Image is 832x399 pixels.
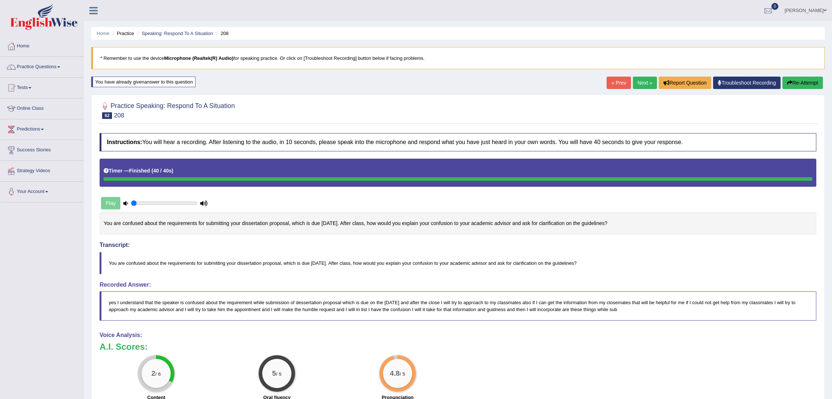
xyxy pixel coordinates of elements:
[111,30,134,37] li: Practice
[0,78,84,96] a: Tests
[0,140,84,158] a: Success Stories
[214,30,229,37] li: 208
[104,168,173,174] h5: Timer —
[164,55,233,61] b: Microphone (Realtek(R) Audio)
[114,112,124,119] small: 208
[400,372,405,377] small: / 5
[276,372,282,377] small: / 5
[97,31,109,36] a: Home
[102,112,112,119] span: 62
[0,98,84,117] a: Online Class
[100,212,816,235] div: You are confused about the requirements for submitting your dissertation proposal, which is due [...
[272,369,276,377] big: 5
[100,291,816,321] blockquote: yes I understand that the speaker is confused about the requirement while submission of dessertat...
[100,133,816,151] h4: You will hear a recording. After listening to the audio, in 10 seconds, please speak into the mic...
[607,77,631,89] a: « Prev
[100,332,816,338] h4: Voice Analysis:
[0,57,84,75] a: Practice Questions
[151,168,153,174] b: (
[172,168,174,174] b: )
[782,77,823,89] button: Re-Attempt
[0,36,84,54] a: Home
[107,139,142,145] b: Instructions:
[0,182,84,200] a: Your Account
[91,77,196,87] div: You have already given answer to this question
[151,369,155,377] big: 2
[100,101,235,119] h2: Practice Speaking: Respond To A Situation
[100,282,816,288] h4: Recorded Answer:
[100,342,148,352] b: A.I. Scores:
[0,119,84,137] a: Predictions
[100,252,816,274] blockquote: You are confused about the requirements for submitting your dissertation proposal, which is due [...
[153,168,172,174] b: 40 / 40s
[0,161,84,179] a: Strategy Videos
[390,369,400,377] big: 4.8
[91,47,825,69] blockquote: * Remember to use the device for speaking practice. Or click on [Troubleshoot Recording] button b...
[129,168,150,174] b: Finished
[771,3,779,10] span: 0
[659,77,711,89] button: Report Question
[142,31,213,36] a: Speaking: Respond To A Situation
[633,77,657,89] a: Next »
[713,77,781,89] a: Troubleshoot Recording
[155,372,161,377] small: / 6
